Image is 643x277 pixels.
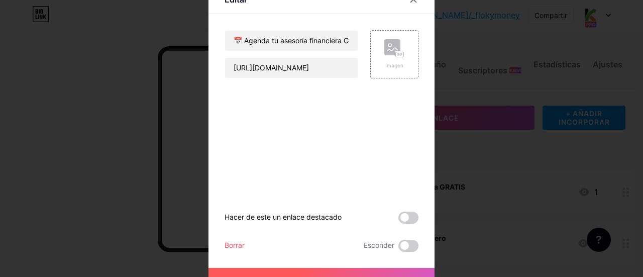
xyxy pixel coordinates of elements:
[225,31,358,51] input: Título
[225,213,342,221] font: Hacer de este un enlace destacado
[225,58,358,78] input: URL
[364,241,394,249] font: Esconder
[225,241,245,249] font: Borrar
[385,62,403,68] font: Imagen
